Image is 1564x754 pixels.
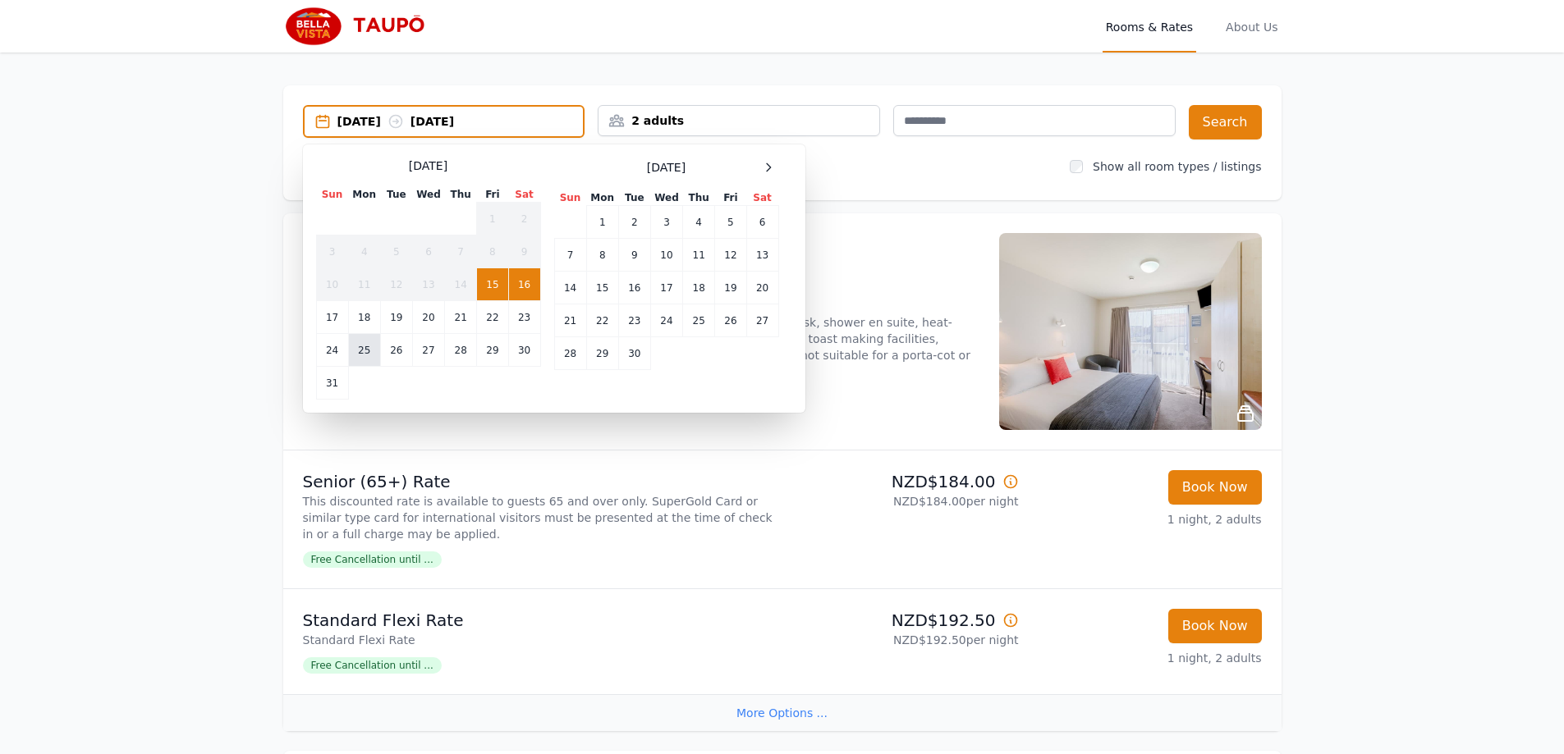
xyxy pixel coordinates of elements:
[554,337,586,370] td: 28
[477,187,508,203] th: Fri
[746,272,778,304] td: 20
[618,272,650,304] td: 16
[586,239,618,272] td: 8
[412,187,444,203] th: Wed
[554,272,586,304] td: 14
[1032,650,1262,666] p: 1 night, 2 adults
[789,470,1019,493] p: NZD$184.00
[412,301,444,334] td: 20
[715,239,746,272] td: 12
[618,206,650,239] td: 2
[303,632,776,648] p: Standard Flexi Rate
[618,190,650,206] th: Tue
[409,158,447,174] span: [DATE]
[650,304,682,337] td: 24
[683,190,715,206] th: Thu
[647,159,686,176] span: [DATE]
[554,190,586,206] th: Sun
[316,367,348,400] td: 31
[554,239,586,272] td: 7
[445,268,477,301] td: 14
[445,301,477,334] td: 21
[348,268,380,301] td: 11
[650,206,682,239] td: 3
[316,235,348,268] td: 3
[477,301,508,334] td: 22
[746,304,778,337] td: 27
[1189,105,1262,139] button: Search
[618,337,650,370] td: 30
[715,190,746,206] th: Fri
[283,694,1282,731] div: More Options ...
[746,190,778,206] th: Sat
[412,268,444,301] td: 13
[789,609,1019,632] p: NZD$192.50
[380,187,412,203] th: Tue
[508,203,540,235] td: 2
[348,235,380,268] td: 4
[650,190,682,206] th: Wed
[445,187,477,203] th: Thu
[380,235,412,268] td: 5
[508,187,540,203] th: Sat
[477,334,508,367] td: 29
[445,334,477,367] td: 28
[586,337,618,370] td: 29
[380,334,412,367] td: 26
[508,334,540,367] td: 30
[1168,470,1262,505] button: Book Now
[715,304,746,337] td: 26
[380,268,412,301] td: 12
[586,272,618,304] td: 15
[283,7,441,46] img: Bella Vista Taupo
[1032,511,1262,528] p: 1 night, 2 adults
[1093,160,1261,173] label: Show all room types / listings
[477,203,508,235] td: 1
[316,268,348,301] td: 10
[683,304,715,337] td: 25
[412,334,444,367] td: 27
[683,272,715,304] td: 18
[650,272,682,304] td: 17
[599,112,879,129] div: 2 adults
[746,206,778,239] td: 6
[412,235,444,268] td: 6
[618,239,650,272] td: 9
[337,113,584,130] div: [DATE] [DATE]
[508,301,540,334] td: 23
[789,632,1019,648] p: NZD$192.50 per night
[586,304,618,337] td: 22
[303,551,442,568] span: Free Cancellation until ...
[303,470,776,493] p: Senior (65+) Rate
[348,334,380,367] td: 25
[650,239,682,272] td: 10
[303,609,776,632] p: Standard Flexi Rate
[316,334,348,367] td: 24
[508,268,540,301] td: 16
[715,272,746,304] td: 19
[380,301,412,334] td: 19
[316,301,348,334] td: 17
[683,239,715,272] td: 11
[586,190,618,206] th: Mon
[508,235,540,268] td: 9
[618,304,650,337] td: 23
[477,268,508,301] td: 15
[303,493,776,542] p: This discounted rate is available to guests 65 and over only. SuperGold Card or similar type card...
[445,235,477,268] td: 7
[554,304,586,337] td: 21
[586,206,618,239] td: 1
[746,239,778,272] td: 13
[348,187,380,203] th: Mon
[303,657,442,674] span: Free Cancellation until ...
[789,493,1019,510] p: NZD$184.00 per night
[683,206,715,239] td: 4
[477,235,508,268] td: 8
[1168,609,1262,643] button: Book Now
[715,206,746,239] td: 5
[316,187,348,203] th: Sun
[348,301,380,334] td: 18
